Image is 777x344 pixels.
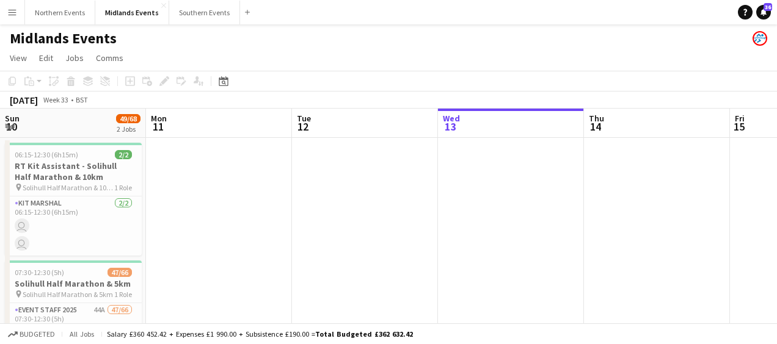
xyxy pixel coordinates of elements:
[764,3,772,11] span: 36
[169,1,240,24] button: Southern Events
[39,52,53,63] span: Edit
[15,150,78,159] span: 06:15-12:30 (6h15m)
[117,124,140,134] div: 2 Jobs
[443,113,460,124] span: Wed
[40,95,71,104] span: Week 33
[10,29,117,48] h1: Midlands Events
[15,268,64,277] span: 07:30-12:30 (5h)
[5,50,32,66] a: View
[5,160,142,182] h3: RT Kit Assistant - Solihull Half Marathon & 10km
[23,183,114,192] span: Solihull Half Marathon & 10km
[295,120,311,134] span: 12
[23,290,113,299] span: Solihull Half Marathon & 5km
[96,52,123,63] span: Comms
[441,120,460,134] span: 13
[5,113,20,124] span: Sun
[10,94,38,106] div: [DATE]
[25,1,95,24] button: Northern Events
[91,50,128,66] a: Comms
[76,95,88,104] div: BST
[10,52,27,63] span: View
[67,329,97,339] span: All jobs
[5,278,142,289] h3: Solihull Half Marathon & 5km
[589,113,604,124] span: Thu
[733,120,745,134] span: 15
[5,196,142,256] app-card-role: Kit Marshal2/206:15-12:30 (6h15m)
[3,120,20,134] span: 10
[587,120,604,134] span: 14
[115,150,132,159] span: 2/2
[6,328,57,341] button: Budgeted
[20,330,55,339] span: Budgeted
[95,1,169,24] button: Midlands Events
[107,329,413,339] div: Salary £360 452.42 + Expenses £1 990.00 + Subsistence £190.00 =
[116,114,140,123] span: 49/68
[149,120,167,134] span: 11
[5,143,142,256] app-job-card: 06:15-12:30 (6h15m)2/2RT Kit Assistant - Solihull Half Marathon & 10km Solihull Half Marathon & 1...
[114,183,132,192] span: 1 Role
[114,290,132,299] span: 1 Role
[34,50,58,66] a: Edit
[60,50,89,66] a: Jobs
[753,31,767,46] app-user-avatar: RunThrough Events
[108,268,132,277] span: 47/66
[65,52,84,63] span: Jobs
[315,329,413,339] span: Total Budgeted £362 632.42
[735,113,745,124] span: Fri
[756,5,771,20] a: 36
[297,113,311,124] span: Tue
[151,113,167,124] span: Mon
